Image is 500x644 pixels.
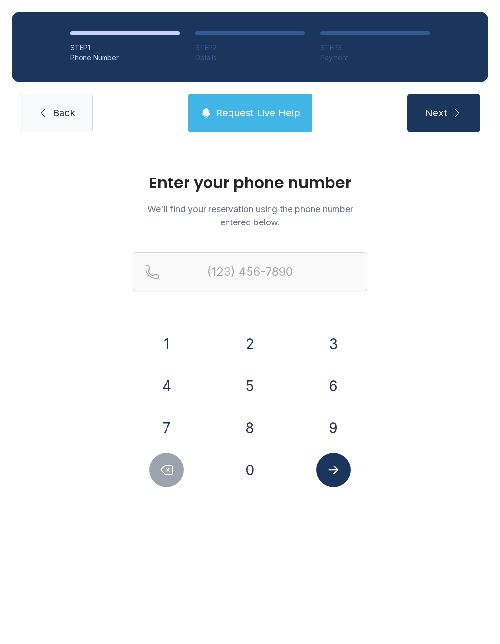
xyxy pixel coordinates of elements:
[149,327,184,361] button: 1
[233,411,267,445] button: 8
[149,453,184,487] button: Delete number
[53,106,75,120] span: Back
[316,411,351,445] button: 9
[320,53,430,63] div: Payment
[233,453,267,487] button: 0
[316,453,351,487] button: Submit lookup form
[425,106,447,120] span: Next
[133,202,367,229] p: We'll find your reservation using the phone number entered below.
[70,53,180,63] div: Phone Number
[149,369,184,403] button: 4
[133,175,367,191] h1: Enter your phone number
[316,327,351,361] button: 3
[233,369,267,403] button: 5
[320,43,430,53] div: STEP 3
[195,43,305,53] div: STEP 2
[133,252,367,291] input: Reservation phone number
[216,106,300,120] span: Request Live Help
[70,43,180,53] div: STEP 1
[316,369,351,403] button: 6
[149,411,184,445] button: 7
[195,53,305,63] div: Details
[233,327,267,361] button: 2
